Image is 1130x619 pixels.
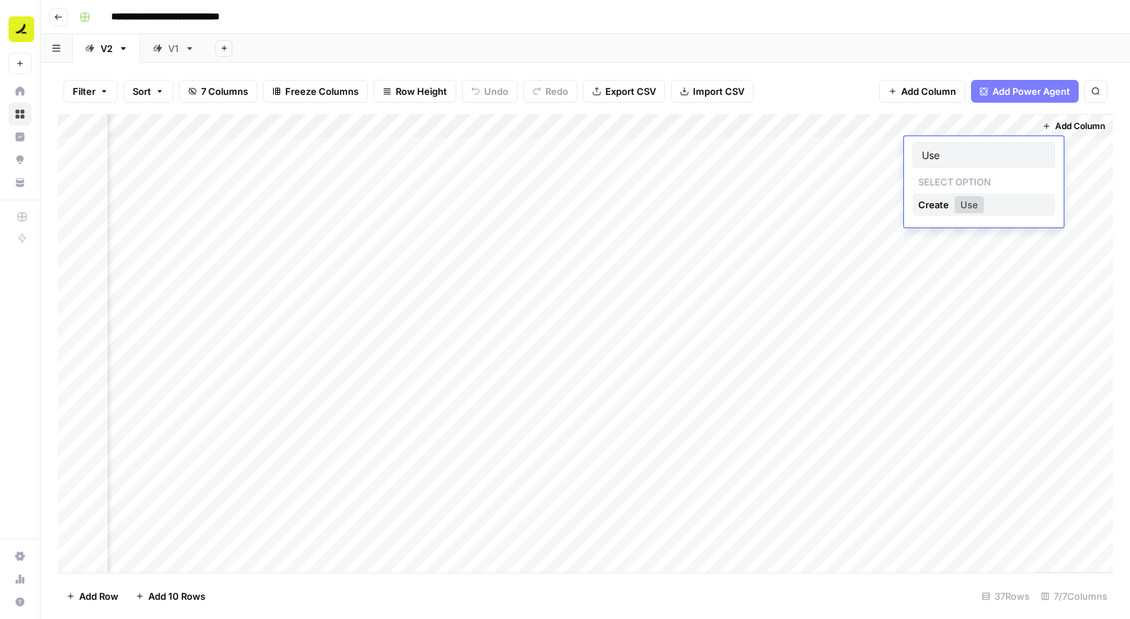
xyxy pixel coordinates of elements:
a: Settings [9,545,31,568]
span: Undo [484,84,508,98]
button: Add Power Agent [971,80,1079,103]
a: Home [9,80,31,103]
div: 7/7 Columns [1035,585,1113,608]
button: CreateUse [913,193,1055,216]
button: Help + Support [9,590,31,613]
button: Undo [462,80,518,103]
button: Use [955,196,984,213]
a: V2 [73,34,140,63]
button: Workspace: Ramp [9,11,31,47]
div: V1 [168,41,179,56]
a: V1 [140,34,207,63]
span: Add Column [901,84,956,98]
button: Sort [123,80,173,103]
a: Opportunities [9,148,31,171]
button: Row Height [374,80,456,103]
button: Import CSV [671,80,754,103]
input: Search or create [922,148,1046,161]
span: Filter [73,84,96,98]
span: Add Row [79,589,118,603]
span: Add Power Agent [992,84,1070,98]
a: Your Data [9,171,31,194]
span: Freeze Columns [285,84,359,98]
span: Row Height [396,84,447,98]
span: Redo [545,84,568,98]
button: Add Column [1037,117,1111,135]
button: Export CSV [583,80,665,103]
div: Create [918,193,952,216]
a: Usage [9,568,31,590]
a: Insights [9,126,31,148]
span: Add Column [1055,120,1105,133]
div: V2 [101,41,113,56]
span: 7 Columns [201,84,248,98]
button: Add 10 Rows [127,585,214,608]
span: Add 10 Rows [148,589,205,603]
button: Add Row [58,585,127,608]
a: Browse [9,103,31,126]
button: Freeze Columns [263,80,368,103]
button: 7 Columns [179,80,257,103]
span: Sort [133,84,151,98]
button: Add Column [879,80,965,103]
p: Select option [913,172,997,189]
span: Export CSV [605,84,656,98]
button: Redo [523,80,577,103]
img: Ramp Logo [9,16,34,42]
span: Import CSV [693,84,744,98]
div: 37 Rows [976,585,1035,608]
button: Filter [63,80,118,103]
